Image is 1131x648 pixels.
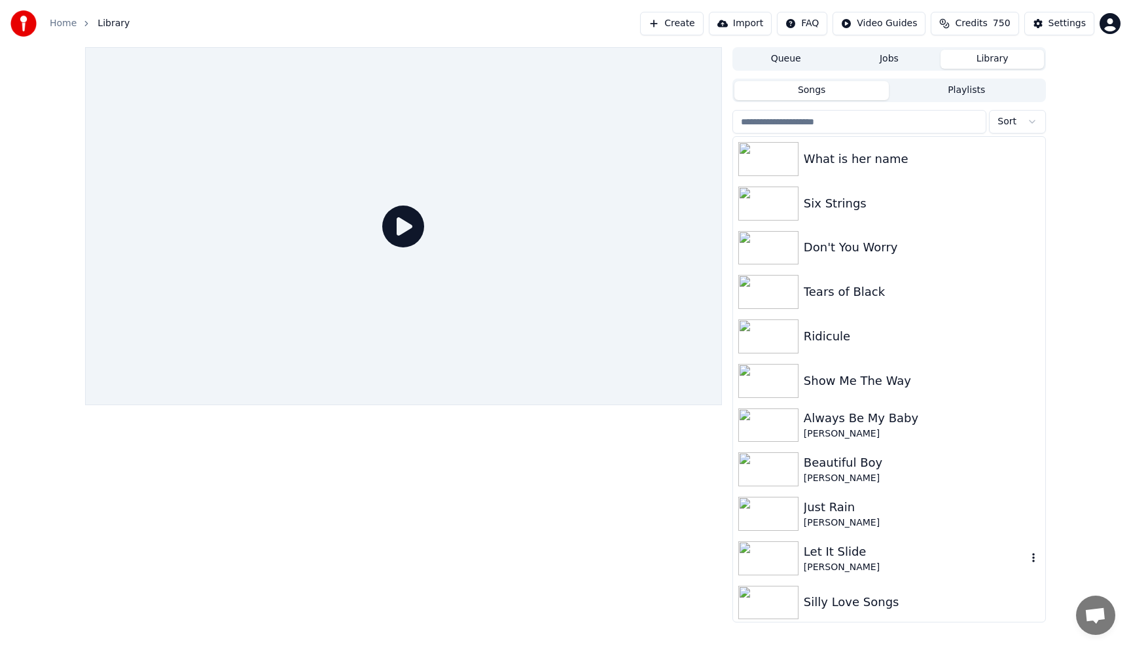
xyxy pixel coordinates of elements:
[1076,596,1115,635] div: Open chat
[640,12,704,35] button: Create
[804,194,1040,213] div: Six Strings
[777,12,827,35] button: FAQ
[993,17,1011,30] span: 750
[931,12,1018,35] button: Credits750
[804,283,1040,301] div: Tears of Black
[709,12,772,35] button: Import
[804,543,1027,561] div: Let It Slide
[50,17,77,30] a: Home
[804,593,1040,611] div: Silly Love Songs
[734,81,889,100] button: Songs
[955,17,987,30] span: Credits
[804,498,1040,516] div: Just Rain
[804,150,1040,168] div: What is her name
[804,409,1040,427] div: Always Be My Baby
[889,81,1044,100] button: Playlists
[734,50,838,69] button: Queue
[50,17,130,30] nav: breadcrumb
[804,327,1040,346] div: Ridicule
[997,115,1016,128] span: Sort
[1024,12,1094,35] button: Settings
[10,10,37,37] img: youka
[804,561,1027,574] div: [PERSON_NAME]
[804,427,1040,441] div: [PERSON_NAME]
[1049,17,1086,30] div: Settings
[804,454,1040,472] div: Beautiful Boy
[98,17,130,30] span: Library
[804,472,1040,485] div: [PERSON_NAME]
[833,12,925,35] button: Video Guides
[804,516,1040,530] div: [PERSON_NAME]
[804,238,1040,257] div: Don't You Worry
[838,50,941,69] button: Jobs
[941,50,1044,69] button: Library
[804,372,1040,390] div: Show Me The Way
